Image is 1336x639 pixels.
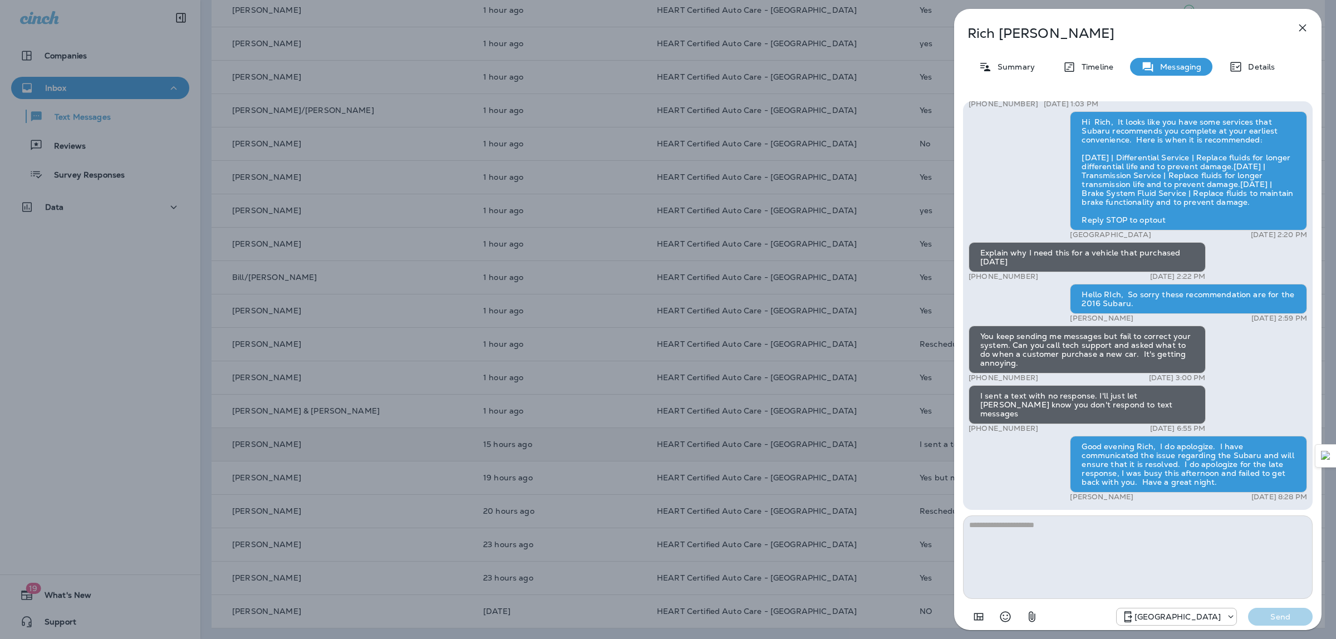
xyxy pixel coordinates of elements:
p: [DATE] 2:20 PM [1251,230,1307,239]
p: [PERSON_NAME] [1070,493,1133,502]
p: Messaging [1155,62,1201,71]
p: [PHONE_NUMBER] [969,373,1038,382]
p: [DATE] 6:55 PM [1150,424,1206,433]
p: [PHONE_NUMBER] [969,424,1038,433]
p: [PERSON_NAME] [1070,314,1133,323]
p: Timeline [1076,62,1113,71]
div: You keep sending me messages but fail to correct your system. Can you call tech support and asked... [969,326,1206,373]
p: Summary [992,62,1035,71]
p: Rich [PERSON_NAME] [967,26,1271,41]
p: [DATE] 2:22 PM [1150,272,1206,281]
p: [PHONE_NUMBER] [969,272,1038,281]
p: Details [1242,62,1275,71]
div: +1 (847) 262-3704 [1117,610,1236,623]
div: Hello RIch, So sorry these recommendation are for the 2016 Subaru. [1070,284,1307,314]
p: [GEOGRAPHIC_DATA] [1134,612,1221,621]
div: I sent a text with no response. I'll just let [PERSON_NAME] know you don't respond to text messages [969,385,1206,424]
img: Detect Auto [1321,451,1331,461]
button: Select an emoji [994,606,1016,628]
div: Good evening Rich, I do apologize. I have communicated the issue regarding the Subaru and will en... [1070,436,1307,493]
p: [DATE] 8:28 PM [1251,493,1307,502]
p: [DATE] 2:59 PM [1251,314,1307,323]
p: [DATE] 3:00 PM [1149,373,1206,382]
div: Explain why I need this for a vehicle that purchased [DATE] [969,242,1206,272]
p: [PHONE_NUMBER] [969,100,1038,109]
button: Add in a premade template [967,606,990,628]
div: Hi Rich, It looks like you have some services that Subaru recommends you complete at your earlies... [1070,111,1307,230]
p: [GEOGRAPHIC_DATA] [1070,230,1151,239]
p: [DATE] 1:03 PM [1044,100,1098,109]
